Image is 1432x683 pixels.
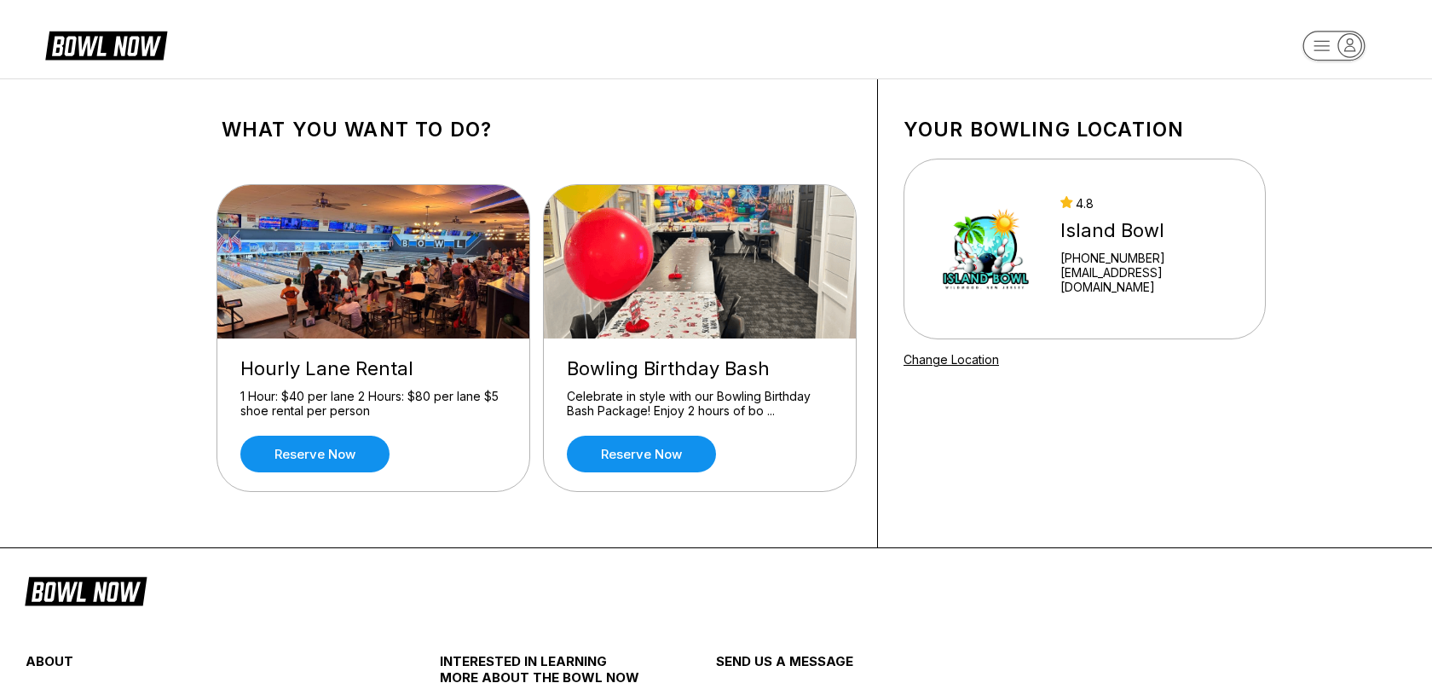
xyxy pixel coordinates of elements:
a: Reserve now [567,436,716,472]
div: Hourly Lane Rental [240,357,506,380]
a: Change Location [904,352,999,367]
div: send us a message [716,653,1406,683]
a: [EMAIL_ADDRESS][DOMAIN_NAME] [1060,265,1243,294]
div: about [26,653,371,678]
a: Reserve now [240,436,390,472]
img: Hourly Lane Rental [217,185,531,339]
img: Bowling Birthday Bash [544,185,857,339]
div: Celebrate in style with our Bowling Birthday Bash Package! Enjoy 2 hours of bo ... [567,389,833,419]
div: Island Bowl [1060,219,1243,242]
h1: What you want to do? [222,118,852,142]
div: [PHONE_NUMBER] [1060,251,1243,265]
div: 4.8 [1060,196,1243,211]
div: Bowling Birthday Bash [567,357,833,380]
div: 1 Hour: $40 per lane 2 Hours: $80 per lane $5 shoe rental per person [240,389,506,419]
h1: Your bowling location [904,118,1266,142]
img: Island Bowl [927,185,1045,313]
